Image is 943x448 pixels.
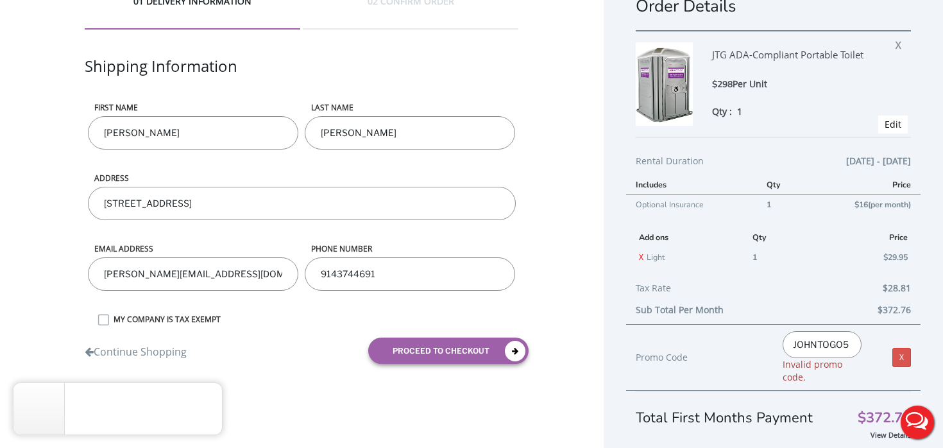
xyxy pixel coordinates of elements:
[712,77,891,92] div: $298
[814,247,911,267] td: $29.95
[737,105,742,117] span: 1
[846,153,911,169] span: [DATE] - [DATE]
[885,118,901,130] a: Edit
[626,194,757,214] td: Optional Insurance
[749,227,814,247] th: Qty
[757,175,807,194] th: Qty
[305,243,515,254] label: phone number
[636,153,911,175] div: Rental Duration
[878,304,911,316] b: $372.76
[636,280,911,302] div: Tax Rate
[858,411,911,425] span: $372.76
[883,280,911,296] span: $28.81
[88,102,298,113] label: First name
[712,42,891,77] div: JTG ADA-Compliant Portable Toilet
[636,247,749,267] td: Light
[636,304,724,316] b: Sub Total Per Month
[626,175,757,194] th: Includes
[305,102,515,113] label: LAST NAME
[636,391,911,428] div: Total First Months Payment
[85,55,518,102] div: Shipping Information
[639,252,643,263] a: X
[636,227,749,247] th: Add ons
[757,194,807,214] td: 1
[892,348,911,367] a: X
[807,194,921,214] td: $16(per month)
[733,78,767,90] span: Per Unit
[814,227,911,247] th: Price
[368,338,529,364] button: proceed to checkout
[896,35,908,51] span: X
[636,350,764,365] div: Promo Code
[807,175,921,194] th: Price
[749,247,814,267] td: 1
[712,105,891,118] div: Qty :
[892,397,943,448] button: Live Chat
[85,338,187,359] a: Continue Shopping
[783,358,842,383] span: Invalid promo code.
[871,430,911,440] a: View Details
[88,243,298,254] label: Email address
[107,314,518,325] label: MY COMPANY IS TAX EXEMPT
